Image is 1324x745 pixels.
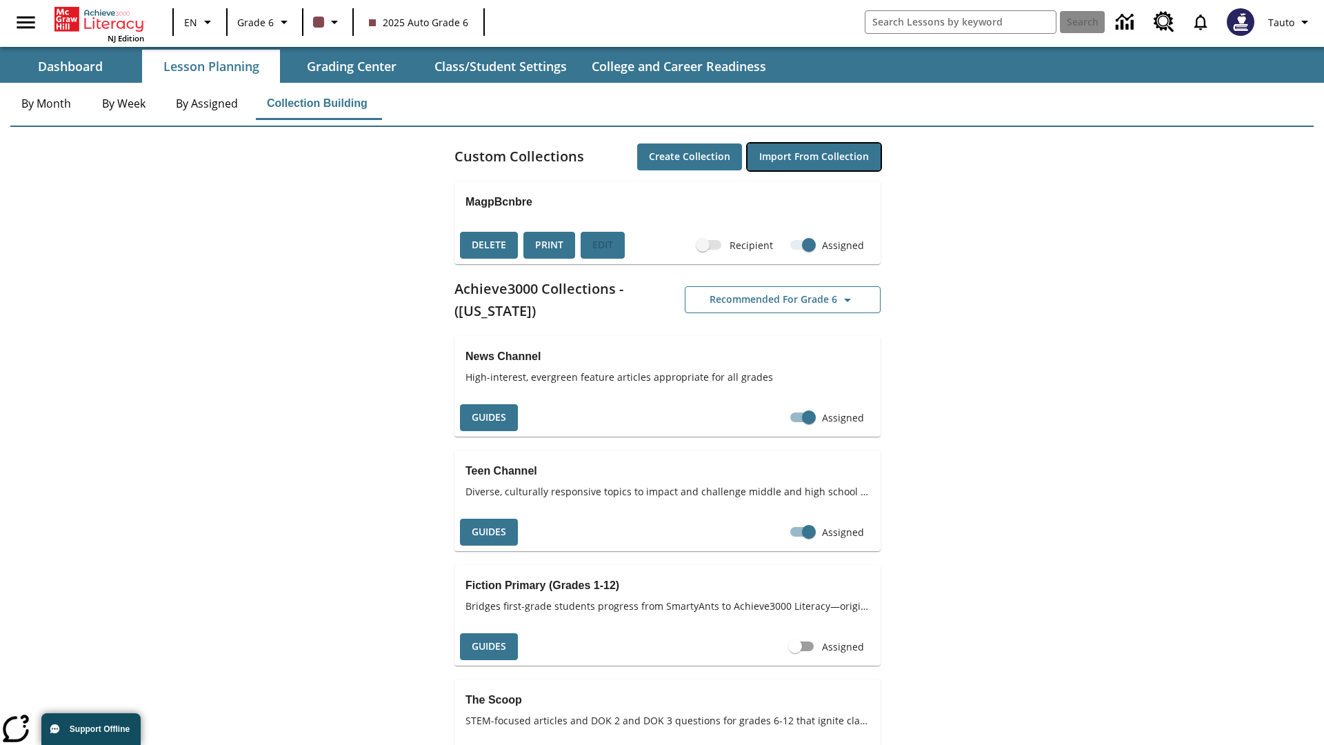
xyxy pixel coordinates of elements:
[523,232,575,259] button: Print, will open in a new window
[89,87,158,120] button: By Week
[465,691,870,710] h3: The Scoop
[822,410,864,425] span: Assigned
[178,10,222,34] button: Language: EN, Select a language
[308,10,348,34] button: Class color is dark brown. Change class color
[685,286,881,313] button: Recommended for Grade 6
[465,484,870,499] span: Diverse, culturally responsive topics to impact and challenge middle and high school students
[54,6,144,33] a: Home
[142,50,280,83] button: Lesson Planning
[460,404,518,431] button: Guides
[465,713,870,728] span: STEM-focused articles and DOK 2 and DOK 3 questions for grades 6-12 that ignite class discussions...
[730,238,773,252] span: Recipient
[283,50,421,83] button: Grading Center
[637,143,742,170] button: Create Collection
[465,192,870,212] h3: MagpBcnbre
[465,576,870,595] h3: Fiction Primary (Grades 1-12)
[454,146,584,168] h2: Custom Collections
[465,461,870,481] h3: Teen Channel
[1268,15,1294,30] span: Tauto
[454,278,668,322] h2: Achieve3000 Collections - ([US_STATE])
[1263,10,1318,34] button: Profile/Settings
[165,87,249,120] button: By Assigned
[1218,4,1263,40] button: Select a new avatar
[1145,3,1183,41] a: Resource Center, Will open in new tab
[232,10,298,34] button: Grade: Grade 6, Select a grade
[822,639,864,654] span: Assigned
[10,87,82,120] button: By Month
[865,11,1056,33] input: search field
[581,232,625,259] div: Because this collection has already started, you cannot change the collection. You can adjust ind...
[108,33,144,43] span: NJ Edition
[465,599,870,613] span: Bridges first-grade students progress from SmartyAnts to Achieve3000 Literacy—original, episodic ...
[256,87,379,120] button: Collection Building
[822,525,864,539] span: Assigned
[70,724,130,734] span: Support Offline
[581,50,777,83] button: College and Career Readiness
[1183,4,1218,40] a: Notifications
[460,232,518,259] button: Delete
[184,15,197,30] span: EN
[465,370,870,384] span: High-interest, evergreen feature articles appropriate for all grades
[369,15,468,30] span: 2025 Auto Grade 6
[465,347,870,366] h3: News Channel
[1,50,139,83] button: Dashboard
[6,2,46,43] button: Open side menu
[41,713,141,745] button: Support Offline
[822,238,864,252] span: Assigned
[423,50,578,83] button: Class/Student Settings
[54,4,144,43] div: Home
[1107,3,1145,41] a: Data Center
[460,633,518,660] button: Guides
[748,143,881,170] button: Import from Collection
[237,15,274,30] span: Grade 6
[460,519,518,546] button: Guides
[1227,8,1254,36] img: Avatar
